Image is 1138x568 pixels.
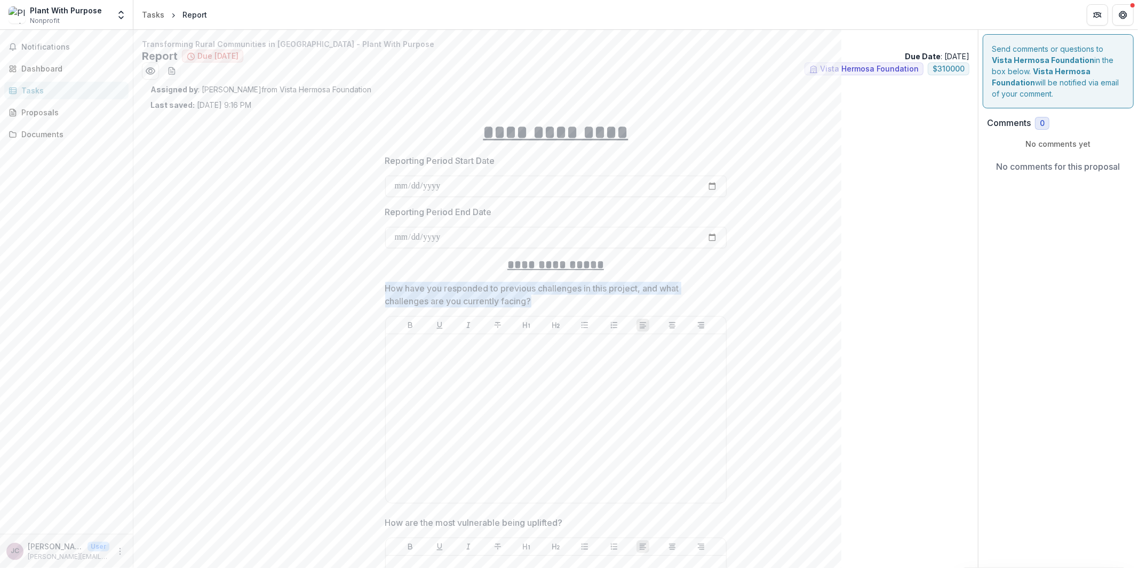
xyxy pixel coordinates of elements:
button: Strike [491,540,504,553]
button: More [114,545,126,558]
button: Bold [404,540,417,553]
div: Tasks [142,9,164,20]
button: Align Right [695,319,707,332]
strong: Last saved: [150,100,195,109]
div: Send comments or questions to in the box below. will be notified via email of your comment. [983,34,1134,108]
a: Dashboard [4,60,129,77]
span: Due [DATE] [197,52,238,61]
span: Notifications [21,43,124,52]
button: Bold [404,319,417,332]
button: download-word-button [163,62,180,80]
a: Tasks [4,82,129,99]
a: Documents [4,125,129,143]
div: Plant With Purpose [30,5,102,16]
button: Italicize [462,540,475,553]
h2: Comments [987,118,1031,128]
button: Bullet List [578,319,591,332]
p: No comments yet [987,138,1129,149]
button: Notifications [4,38,129,56]
button: Heading 1 [520,319,533,332]
a: Tasks [138,7,169,22]
button: Bullet List [578,540,591,553]
div: Jamie Chen [11,548,19,555]
button: Align Left [636,540,649,553]
span: Nonprofit [30,16,60,26]
p: Transforming Rural Communities in [GEOGRAPHIC_DATA] - Plant With Purpose [142,38,969,50]
button: Ordered List [608,540,620,553]
p: How have you responded to previous challenges in this project, and what challenges are you curren... [385,282,720,307]
span: 0 [1040,119,1045,128]
button: Strike [491,319,504,332]
p: [PERSON_NAME][EMAIL_ADDRESS][DOMAIN_NAME] [28,552,109,562]
span: $ 310000 [933,65,965,74]
p: Reporting Period Start Date [385,154,495,167]
button: Align Center [666,540,679,553]
p: How are the most vulnerable being uplifted? [385,516,563,529]
div: Proposals [21,107,120,118]
a: Proposals [4,104,129,121]
div: Dashboard [21,63,120,74]
p: User [87,542,109,551]
button: Align Right [695,540,707,553]
button: Italicize [462,319,475,332]
button: Align Center [666,319,679,332]
strong: Due Date [905,52,941,61]
button: Partners [1087,4,1108,26]
p: : [DATE] [905,51,969,62]
button: Heading 2 [550,319,562,332]
div: Tasks [21,85,120,96]
strong: Vista Hermosa Foundation [992,67,1091,87]
p: [DATE] 9:16 PM [150,99,251,111]
span: Vista Hermosa Foundation [820,65,919,74]
p: : [PERSON_NAME] from Vista Hermosa Foundation [150,84,961,95]
div: Report [182,9,207,20]
button: Preview 3a0926f2-0cb8-4e7f-b9fc-c9b31d3a331c.pdf [142,62,159,80]
button: Get Help [1112,4,1134,26]
button: Align Left [636,319,649,332]
strong: Assigned by [150,85,198,94]
p: No comments for this proposal [997,160,1120,173]
button: Ordered List [608,319,620,332]
div: Documents [21,129,120,140]
p: [PERSON_NAME] [28,541,83,552]
button: Underline [433,319,446,332]
nav: breadcrumb [138,7,211,22]
h2: Report [142,50,178,62]
strong: Vista Hermosa Foundation [992,56,1094,65]
button: Open entity switcher [114,4,129,26]
button: Heading 2 [550,540,562,553]
button: Heading 1 [520,540,533,553]
button: Underline [433,540,446,553]
p: Reporting Period End Date [385,206,492,218]
img: Plant With Purpose [9,6,26,23]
